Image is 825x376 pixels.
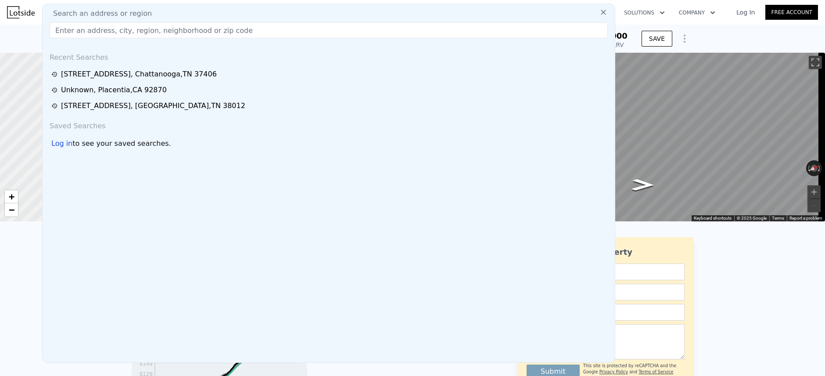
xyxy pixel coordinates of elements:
[599,369,628,374] a: Privacy Policy
[772,216,784,221] a: Terms
[806,162,823,174] button: Reset the view
[9,191,14,202] span: +
[9,204,14,215] span: −
[61,85,167,95] div: Unknown , Placentia , CA 92870
[676,30,693,47] button: Show Options
[51,101,609,111] a: [STREET_ADDRESS], [GEOGRAPHIC_DATA],TN 38012
[50,22,608,38] input: Enter an address, city, region, neighborhood or zip code
[5,190,18,203] a: Zoom in
[642,31,672,47] button: SAVE
[789,216,822,221] a: Report a problem
[765,5,818,20] a: Free Account
[694,215,732,221] button: Keyboard shortcuts
[818,160,822,176] button: Rotate clockwise
[807,199,821,212] button: Zoom out
[46,45,611,66] div: Recent Searches
[622,176,664,193] path: Go Northeast, Sheridan Ave
[61,69,217,80] div: [STREET_ADDRESS] , Chattanooga , TN 37406
[807,185,821,199] button: Zoom in
[51,85,609,95] a: Unknown, Placentia,CA 92870
[46,114,611,135] div: Saved Searches
[5,203,18,217] a: Zoom out
[46,8,152,19] span: Search an address or region
[672,5,722,21] button: Company
[617,5,672,21] button: Solutions
[638,369,673,374] a: Terms of Service
[51,138,72,149] div: Log in
[139,361,153,367] tspan: $149
[809,56,822,69] button: Toggle fullscreen view
[737,216,767,221] span: © 2025 Google
[806,160,811,176] button: Rotate counterclockwise
[726,8,765,17] a: Log In
[61,101,245,111] div: [STREET_ADDRESS] , [GEOGRAPHIC_DATA] , TN 38012
[51,69,609,80] a: [STREET_ADDRESS], Chattanooga,TN 37406
[7,6,35,18] img: Lotside
[72,138,171,149] span: to see your saved searches.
